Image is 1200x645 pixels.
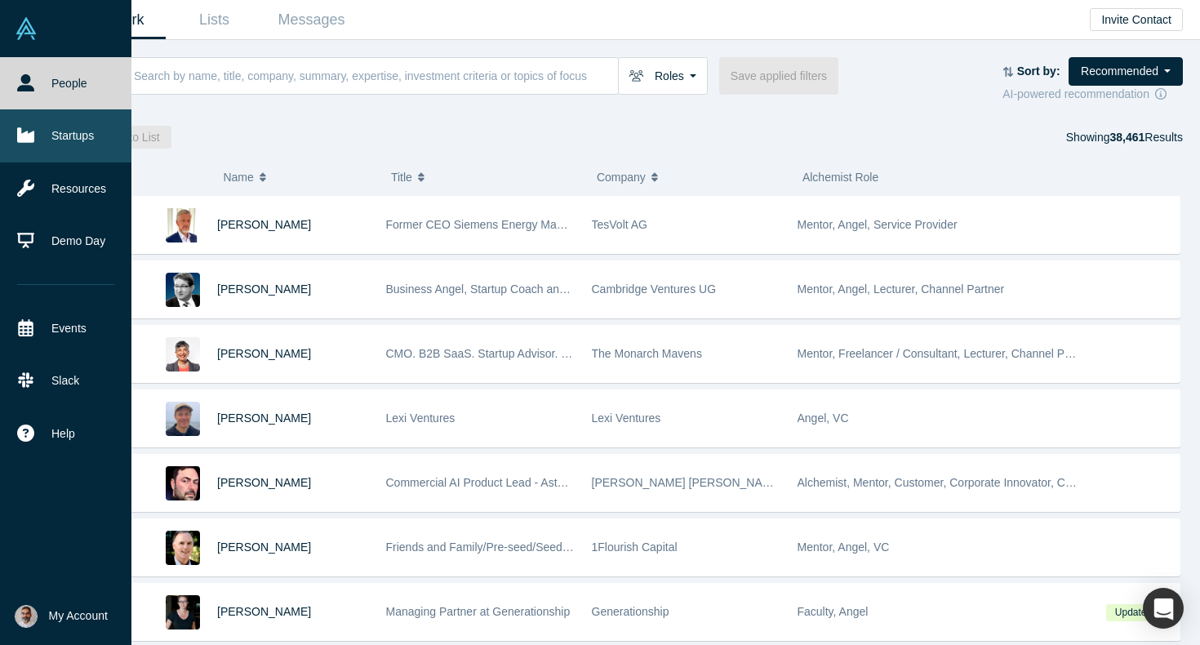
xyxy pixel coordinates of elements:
span: Mentor, Freelancer / Consultant, Lecturer, Channel Partner, Service Provider [798,347,1184,360]
span: Lexi Ventures [592,411,661,425]
a: [PERSON_NAME] [217,347,311,360]
a: [PERSON_NAME] [217,605,311,618]
img: Gotam Bhardwaj's Account [15,605,38,628]
input: Search by name, title, company, summary, expertise, investment criteria or topics of focus [132,56,618,95]
span: Business Angel, Startup Coach and best-selling author [386,282,663,296]
span: Mentor, Angel, Service Provider [798,218,958,231]
a: [PERSON_NAME] [217,476,311,489]
div: AI-powered recommendation [1002,86,1183,103]
span: Help [51,425,75,443]
div: Showing [1066,126,1183,149]
span: Results [1109,131,1183,144]
img: Richard Svinkin's Profile Image [166,466,200,500]
strong: Sort by: [1017,64,1060,78]
button: Save applied filters [719,57,838,95]
a: [PERSON_NAME] [217,411,311,425]
button: Roles [618,57,708,95]
span: My Account [49,607,108,625]
span: Name [223,160,253,194]
span: Former CEO Siemens Energy Management Division of SIEMENS AG [386,218,737,231]
img: Jonah Probell's Profile Image [166,402,200,436]
img: Ralf Christian's Profile Image [166,208,200,242]
img: David Lane's Profile Image [166,531,200,565]
span: 1Flourish Capital [592,540,678,554]
img: Sonya Pelia's Profile Image [166,337,200,371]
a: Lists [166,1,263,39]
span: Mentor, Angel, Lecturer, Channel Partner [798,282,1005,296]
span: Company [597,160,646,194]
span: The Monarch Mavens [592,347,702,360]
span: Updated [1106,604,1160,621]
span: CMO. B2B SaaS. Startup Advisor. Non-Profit Leader. TEDx Speaker. Founding LP at How Women Invest. [386,347,920,360]
span: Cambridge Ventures UG [592,282,717,296]
span: Faculty, Angel [798,605,869,618]
button: Invite Contact [1090,8,1183,31]
img: Alchemist Vault Logo [15,17,38,40]
button: Recommended [1069,57,1183,86]
span: Title [391,160,412,194]
span: Commercial AI Product Lead - Astellas & Angel Investor - [PERSON_NAME] [PERSON_NAME] Capital, Alc... [386,476,992,489]
button: Add to List [95,126,171,149]
span: [PERSON_NAME] [PERSON_NAME] Capital [592,476,822,489]
span: Alchemist Role [802,171,878,184]
img: Rachel Chalmers's Profile Image [166,595,200,629]
button: My Account [15,605,108,628]
span: Lexi Ventures [386,411,456,425]
span: Mentor, Angel, VC [798,540,890,554]
span: Managing Partner at Generationship [386,605,571,618]
button: Company [597,160,785,194]
span: Generationship [592,605,669,618]
button: Name [223,160,374,194]
a: Messages [263,1,360,39]
span: TesVolt AG [592,218,647,231]
span: Angel, VC [798,411,849,425]
a: [PERSON_NAME] [217,282,311,296]
span: Friends and Family/Pre-seed/Seed Angel and VC Investor [386,540,680,554]
button: Title [391,160,580,194]
img: Martin Giese's Profile Image [166,273,200,307]
a: [PERSON_NAME] [217,218,311,231]
strong: 38,461 [1109,131,1144,144]
a: [PERSON_NAME] [217,540,311,554]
